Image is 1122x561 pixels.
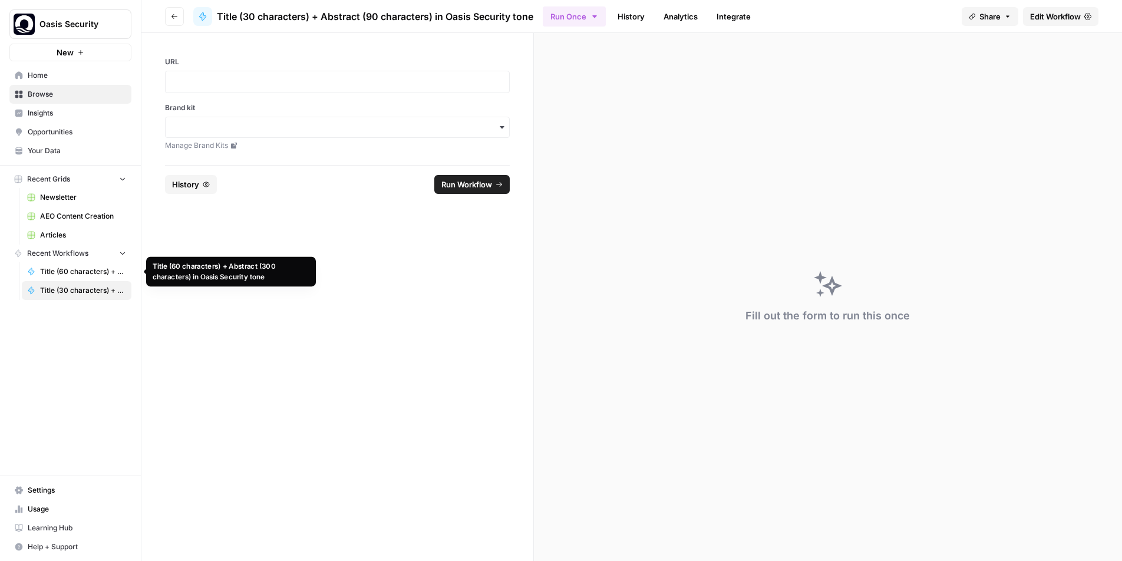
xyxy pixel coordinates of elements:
span: New [57,47,74,58]
a: Newsletter [22,188,131,207]
a: Insights [9,104,131,123]
button: Help + Support [9,537,131,556]
a: Title (30 characters) + Abstract (90 characters) in Oasis Security tone [22,281,131,300]
div: Fill out the form to run this once [745,308,910,324]
button: Recent Workflows [9,245,131,262]
a: History [610,7,652,26]
a: Browse [9,85,131,104]
span: Recent Grids [27,174,70,184]
span: Newsletter [40,192,126,203]
a: Opportunities [9,123,131,141]
span: Help + Support [28,542,126,552]
span: Home [28,70,126,81]
span: History [172,179,199,190]
a: Title (60 characters) + Abstract (300 characters) in Oasis Security tone [22,262,131,281]
span: Share [979,11,1001,22]
a: Title (30 characters) + Abstract (90 characters) in Oasis Security tone [193,7,533,26]
span: Articles [40,230,126,240]
span: Insights [28,108,126,118]
button: Run Workflow [434,175,510,194]
span: Learning Hub [28,523,126,533]
label: URL [165,57,510,67]
span: Edit Workflow [1030,11,1081,22]
span: Title (30 characters) + Abstract (90 characters) in Oasis Security tone [217,9,533,24]
a: Your Data [9,141,131,160]
button: Share [962,7,1018,26]
span: Recent Workflows [27,248,88,259]
button: New [9,44,131,61]
span: Browse [28,89,126,100]
button: Run Once [543,6,606,27]
span: Oasis Security [39,18,111,30]
span: Usage [28,504,126,514]
span: Title (60 characters) + Abstract (300 characters) in Oasis Security tone [40,266,126,277]
a: Edit Workflow [1023,7,1098,26]
a: Settings [9,481,131,500]
a: AEO Content Creation [22,207,131,226]
img: Oasis Security Logo [14,14,35,35]
a: Manage Brand Kits [165,140,510,151]
a: Articles [22,226,131,245]
a: Integrate [709,7,758,26]
a: Usage [9,500,131,519]
span: Opportunities [28,127,126,137]
button: History [165,175,217,194]
div: Title (60 characters) + Abstract (300 characters) in Oasis Security tone [153,261,309,282]
span: AEO Content Creation [40,211,126,222]
button: Recent Grids [9,170,131,188]
span: Run Workflow [441,179,492,190]
a: Learning Hub [9,519,131,537]
label: Brand kit [165,103,510,113]
a: Home [9,66,131,85]
a: Analytics [656,7,705,26]
span: Title (30 characters) + Abstract (90 characters) in Oasis Security tone [40,285,126,296]
span: Settings [28,485,126,496]
span: Your Data [28,146,126,156]
button: Workspace: Oasis Security [9,9,131,39]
